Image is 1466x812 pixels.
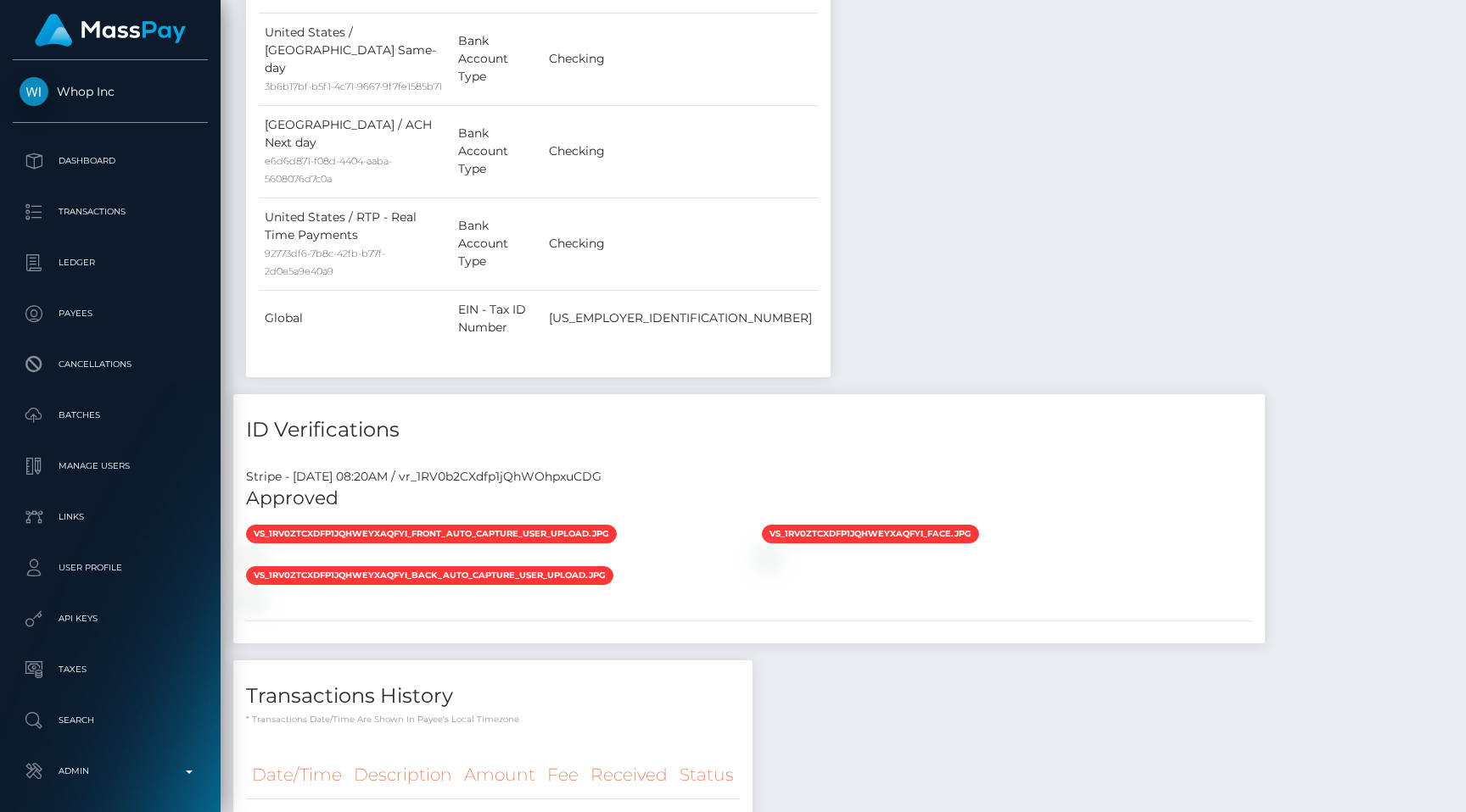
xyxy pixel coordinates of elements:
td: Bank Account Type [452,13,543,105]
p: API Keys [20,606,201,631]
td: Bank Account Type [452,105,543,197]
th: Received [585,752,674,798]
h4: ID Verifications [246,415,1252,445]
p: Ledger [20,250,201,275]
small: e6d6d871-f08d-4404-aaba-5608076d7c0a [265,155,392,185]
a: Batches [13,394,208,437]
td: [GEOGRAPHIC_DATA] / ACH Next day [259,105,452,197]
th: Status [674,752,740,798]
p: Search [20,708,201,733]
td: United States / RTP - Real Time Payments [259,197,452,290]
h4: Transactions History [246,681,740,711]
a: User Profile [13,547,208,589]
a: Search [13,699,208,742]
td: Checking [543,197,818,290]
p: Dashboard [20,148,201,174]
a: API Keys [13,598,208,640]
th: Date/Time [246,752,348,798]
p: Manage Users [20,453,201,479]
p: Admin [20,759,201,784]
span: Whop Inc [13,84,208,99]
p: Cancellations [20,352,201,377]
a: Admin [13,750,208,793]
a: Cancellations [13,343,208,386]
span: vs_1RV0ZTCXdfp1jQhWeYxaqFYI_face.jpg [762,525,979,543]
td: [US_EMPLOYER_IDENTIFICATION_NUMBER] [543,290,818,347]
a: Links [13,496,208,538]
h5: Approved [246,486,1252,512]
p: Payees [20,301,201,326]
a: Transactions [13,191,208,233]
th: Fee [541,752,585,798]
a: Manage Users [13,445,208,487]
span: vs_1RV0ZTCXdfp1jQhWeYxaqFYI_back_auto_capture_user_upload.jpg [246,566,613,585]
img: Whop Inc [20,77,48,106]
p: Batches [20,403,201,428]
td: Bank Account Type [452,197,543,290]
td: United States / [GEOGRAPHIC_DATA] Same-day [259,13,452,105]
div: Stripe - [DATE] 08:20AM / vr_1RV0b2CXdfp1jQhWOhpxuCDG [233,468,1265,486]
th: Amount [458,752,541,798]
p: Links [20,504,201,530]
span: vs_1RV0ZTCXdfp1jQhWeYxaqFYI_front_auto_capture_user_upload.jpg [246,525,617,543]
p: Transactions [20,199,201,225]
a: Taxes [13,648,208,691]
td: Checking [543,105,818,197]
img: vr_1RV0b2CXdfp1jQhWOhpxuCDGfile_1RV0ZzCXdfp1jQhWK8cjIpbs [246,551,260,565]
p: * Transactions date/time are shown in payee's local timezone [246,713,740,726]
p: Taxes [20,657,201,682]
a: Ledger [13,242,208,284]
img: MassPay Logo [35,14,186,47]
img: vr_1RV0b2CXdfp1jQhWOhpxuCDGfile_1RV0awCXdfp1jQhWXcTDUJIW [762,551,775,565]
td: Checking [543,13,818,105]
a: Payees [13,292,208,335]
small: 3b6b17bf-b5f1-4c71-9667-9f7fe1585b71 [265,81,442,92]
td: EIN - Tax ID Number [452,290,543,347]
p: User Profile [20,555,201,581]
img: vr_1RV0b2CXdfp1jQhWOhpxuCDGfile_1RV0aaCXdfp1jQhWVC2SN4qd [246,592,260,606]
th: Description [348,752,458,798]
small: 92773df6-7b8c-42fb-b77f-2d0e5a9e40a9 [265,247,385,277]
a: Dashboard [13,140,208,182]
td: Global [259,290,452,347]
